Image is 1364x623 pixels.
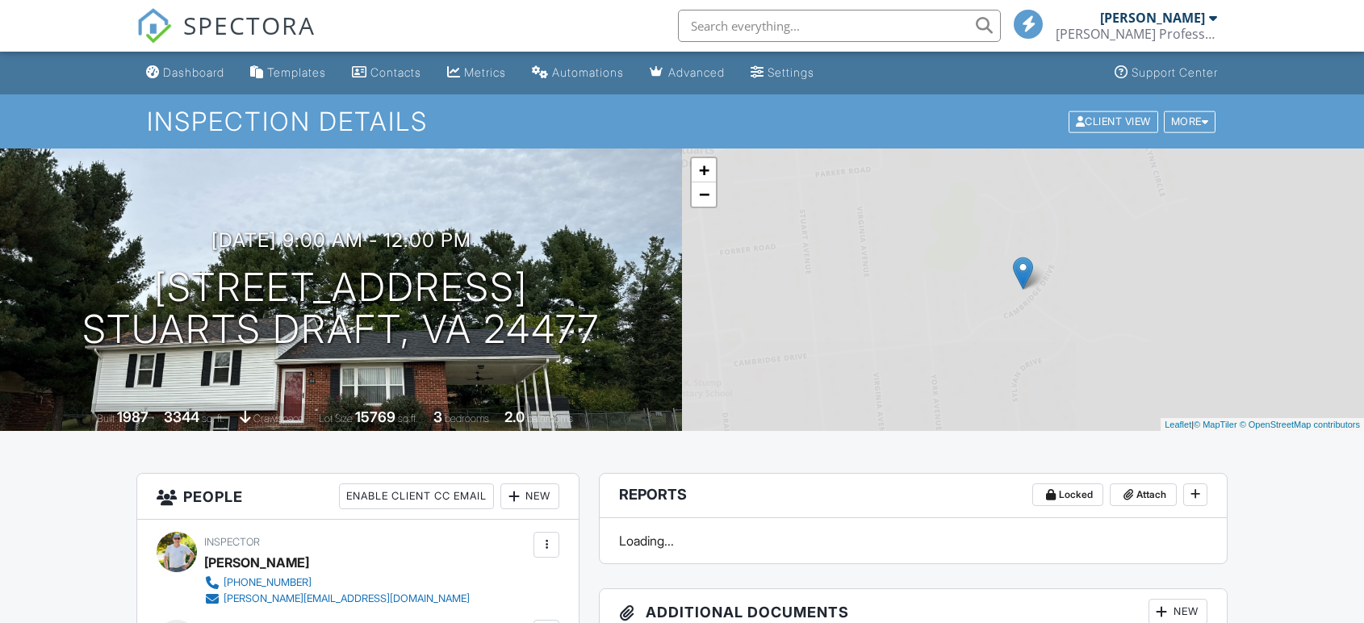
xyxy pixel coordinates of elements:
[1164,111,1216,132] div: More
[1069,111,1158,132] div: Client View
[668,65,725,79] div: Advanced
[445,412,489,424] span: bedrooms
[211,229,471,251] h3: [DATE] 9:00 am - 12:00 pm
[504,408,525,425] div: 2.0
[204,536,260,548] span: Inspector
[355,408,395,425] div: 15769
[643,58,731,88] a: Advanced
[1132,65,1218,79] div: Support Center
[339,483,494,509] div: Enable Client CC Email
[464,65,506,79] div: Metrics
[137,474,579,520] h3: People
[1067,115,1162,127] a: Client View
[744,58,821,88] a: Settings
[244,58,333,88] a: Templates
[1194,420,1237,429] a: © MapTiler
[678,10,1001,42] input: Search everything...
[398,412,418,424] span: sq.ft.
[1108,58,1224,88] a: Support Center
[117,408,149,425] div: 1987
[204,550,309,575] div: [PERSON_NAME]
[1100,10,1205,26] div: [PERSON_NAME]
[552,65,624,79] div: Automations
[1165,420,1191,429] a: Leaflet
[267,65,326,79] div: Templates
[692,182,716,207] a: Zoom out
[82,266,600,352] h1: [STREET_ADDRESS] Stuarts Draft, VA 24477
[183,8,316,42] span: SPECTORA
[204,591,470,607] a: [PERSON_NAME][EMAIL_ADDRESS][DOMAIN_NAME]
[525,58,630,88] a: Automations (Basic)
[768,65,814,79] div: Settings
[136,22,316,56] a: SPECTORA
[370,65,421,79] div: Contacts
[1056,26,1217,42] div: Sutton's Professional Home Inspections, LLC
[202,412,224,424] span: sq. ft.
[163,65,224,79] div: Dashboard
[136,8,172,44] img: The Best Home Inspection Software - Spectora
[433,408,442,425] div: 3
[692,158,716,182] a: Zoom in
[97,412,115,424] span: Built
[319,412,353,424] span: Lot Size
[224,592,470,605] div: [PERSON_NAME][EMAIL_ADDRESS][DOMAIN_NAME]
[140,58,231,88] a: Dashboard
[224,576,312,589] div: [PHONE_NUMBER]
[500,483,559,509] div: New
[204,575,470,591] a: [PHONE_NUMBER]
[1161,418,1364,432] div: |
[345,58,428,88] a: Contacts
[441,58,513,88] a: Metrics
[164,408,199,425] div: 3344
[527,412,573,424] span: bathrooms
[147,107,1217,136] h1: Inspection Details
[1240,420,1360,429] a: © OpenStreetMap contributors
[253,412,303,424] span: crawlspace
